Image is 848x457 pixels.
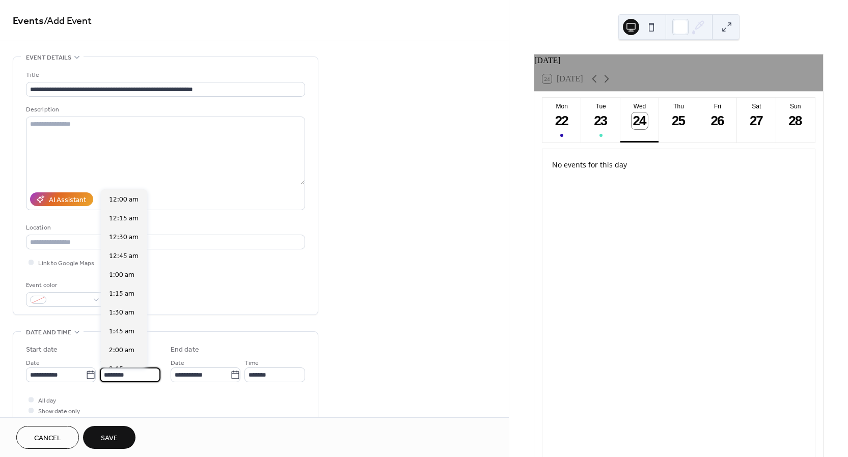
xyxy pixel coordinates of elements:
[584,103,617,110] div: Tue
[26,345,58,355] div: Start date
[109,213,139,224] span: 12:15 am
[740,103,773,110] div: Sat
[26,52,71,63] span: Event details
[670,112,687,129] div: 25
[701,103,734,110] div: Fri
[26,104,303,115] div: Description
[109,345,134,356] span: 2:00 am
[554,112,570,129] div: 22
[544,153,814,177] div: No events for this day
[30,192,93,206] button: AI Assistant
[100,358,114,368] span: Time
[26,280,102,291] div: Event color
[698,98,737,142] button: Fri26
[26,222,303,233] div: Location
[101,433,118,444] span: Save
[737,98,776,142] button: Sat27
[632,112,648,129] div: 24
[659,98,698,142] button: Thu25
[109,194,139,205] span: 12:00 am
[83,426,135,449] button: Save
[109,251,139,262] span: 12:45 am
[13,11,44,31] a: Events
[38,258,94,269] span: Link to Google Maps
[26,70,303,80] div: Title
[26,327,71,338] span: Date and time
[16,426,79,449] button: Cancel
[171,358,184,368] span: Date
[38,406,80,417] span: Show date only
[34,433,61,444] span: Cancel
[109,364,134,375] span: 2:15 am
[44,11,92,31] span: / Add Event
[49,195,86,206] div: AI Assistant
[545,103,578,110] div: Mon
[109,289,134,299] span: 1:15 am
[109,307,134,318] span: 1:30 am
[709,112,726,129] div: 26
[534,54,823,67] div: [DATE]
[620,98,659,142] button: Wed24
[38,417,77,427] span: Hide end time
[542,98,581,142] button: Mon22
[623,103,656,110] div: Wed
[748,112,765,129] div: 27
[662,103,695,110] div: Thu
[592,112,609,129] div: 23
[776,98,815,142] button: Sun28
[109,232,139,243] span: 12:30 am
[244,358,259,368] span: Time
[581,98,620,142] button: Tue23
[109,326,134,337] span: 1:45 am
[171,345,199,355] div: End date
[109,270,134,280] span: 1:00 am
[779,103,812,110] div: Sun
[26,358,40,368] span: Date
[38,395,56,406] span: All day
[787,112,804,129] div: 28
